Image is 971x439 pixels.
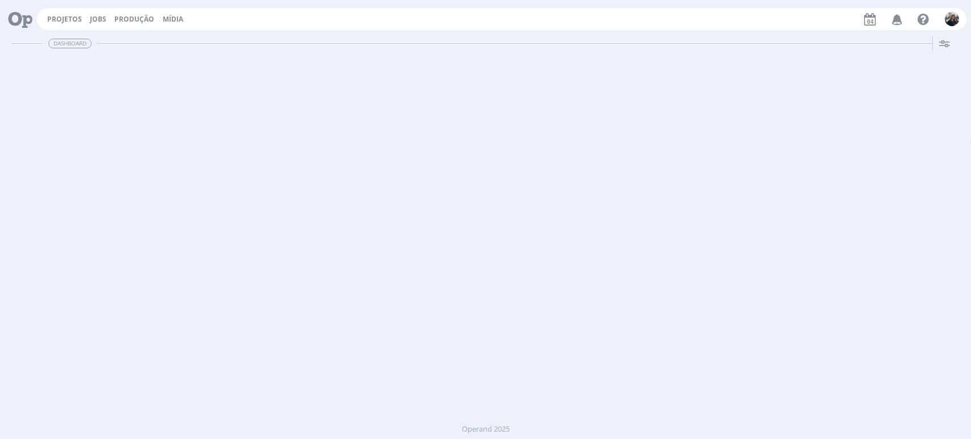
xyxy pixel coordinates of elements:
[163,14,183,24] a: Mídia
[945,12,959,26] img: M
[944,9,960,29] button: M
[114,14,154,24] a: Produção
[90,14,106,24] a: Jobs
[159,15,187,24] button: Mídia
[111,15,158,24] button: Produção
[48,39,92,48] span: Dashboard
[47,14,82,24] a: Projetos
[44,15,85,24] button: Projetos
[86,15,110,24] button: Jobs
